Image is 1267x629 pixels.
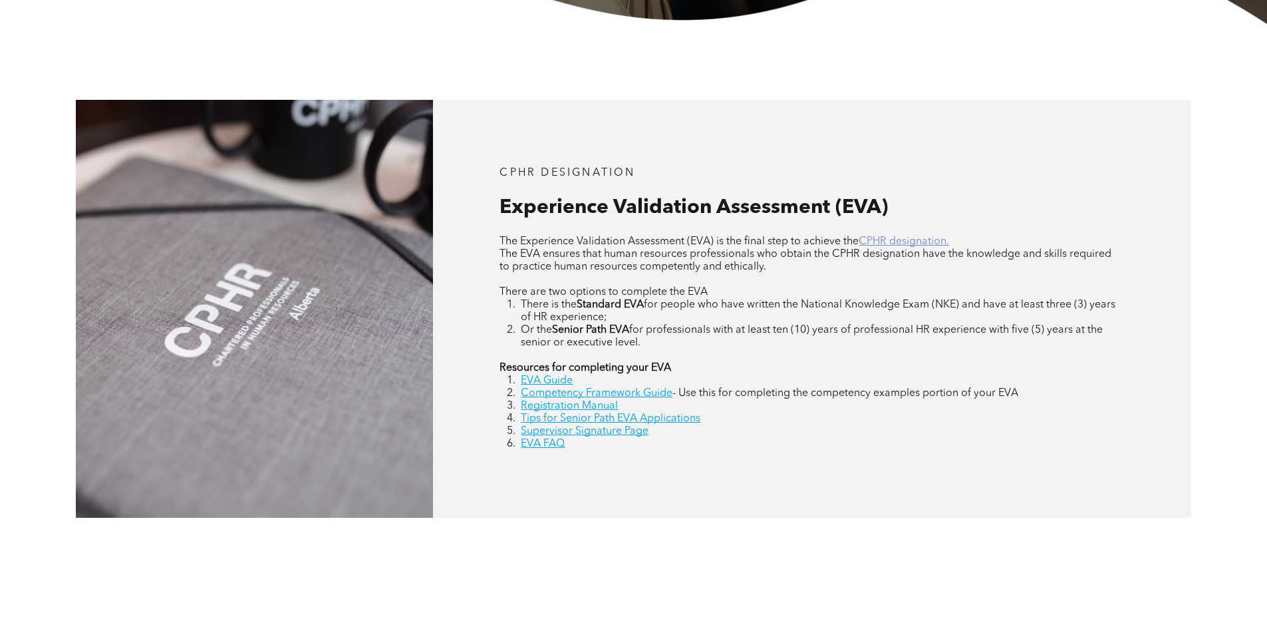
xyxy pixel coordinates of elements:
[521,413,700,424] a: Tips for Senior Path EVA Applications
[552,325,629,335] strong: Senior Path EVA
[521,439,565,449] a: EVA FAQ
[521,300,1115,323] span: for people who have written the National Knowledge Exam (NKE) and have at least three (3) years o...
[499,236,859,247] span: The Experience Validation Assessment (EVA) is the final step to achieve the
[499,363,671,373] strong: Resources for completing your EVA
[499,249,1111,272] span: The EVA ensures that human resources professionals who obtain the CPHR designation have the knowl...
[521,401,618,411] a: Registration Manual
[521,388,672,399] a: Competency Framework Guide
[672,388,1018,399] span: - Use this for completing the competency examples portion of your EVA
[859,236,949,247] a: CPHR designation.
[499,168,635,178] span: CPHR DESIGNATION
[521,325,1103,348] span: for professionals with at least ten (10) years of professional HR experience with five (5) years ...
[521,325,552,335] span: Or the
[521,300,577,310] span: There is the
[499,287,708,298] span: There are two options to complete the EVA
[521,375,573,386] a: EVA Guide
[521,426,648,437] a: Supervisor Signature Page
[499,198,888,218] span: Experience Validation Assessment (EVA)
[577,300,644,310] strong: Standard EVA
